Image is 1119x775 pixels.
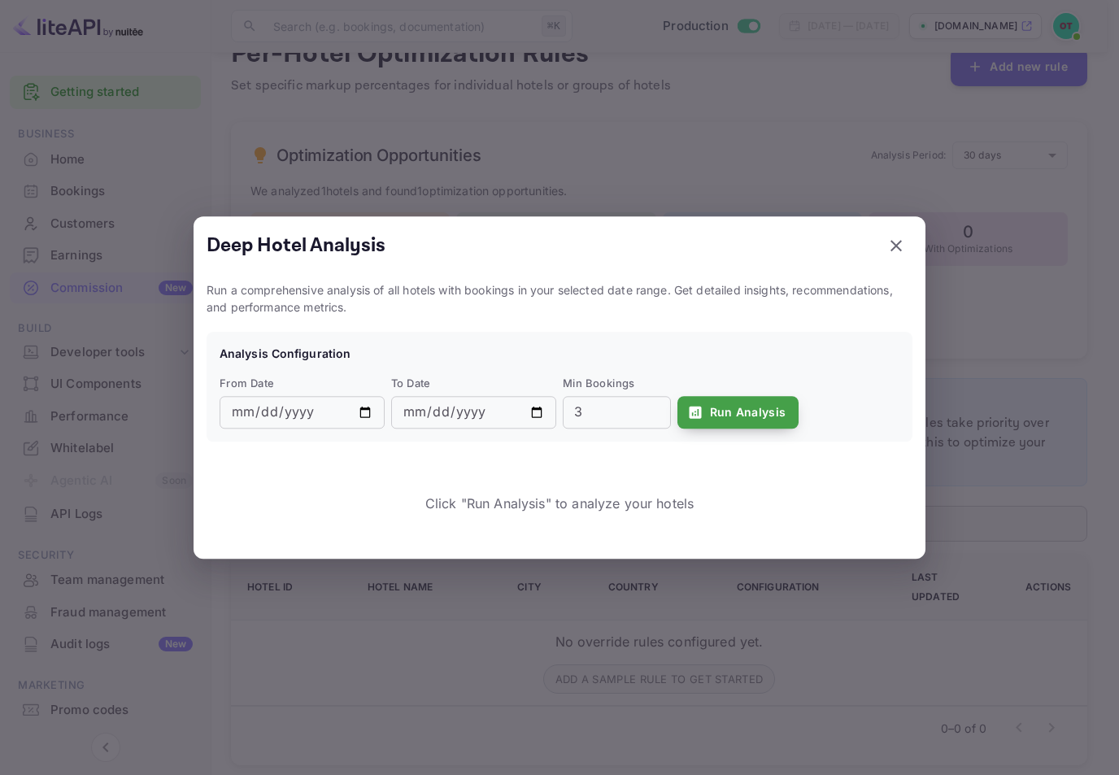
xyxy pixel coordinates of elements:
p: Run a comprehensive analysis of all hotels with bookings in your selected date range. Get detaile... [207,281,912,316]
span: Min Bookings [563,376,671,394]
h6: Analysis Configuration [220,345,899,363]
span: From Date [220,376,385,394]
p: Click "Run Analysis" to analyze your hotels [239,494,880,513]
span: To Date [391,376,556,394]
h5: Deep Hotel Analysis [207,233,385,259]
button: Run Analysis [677,396,799,429]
